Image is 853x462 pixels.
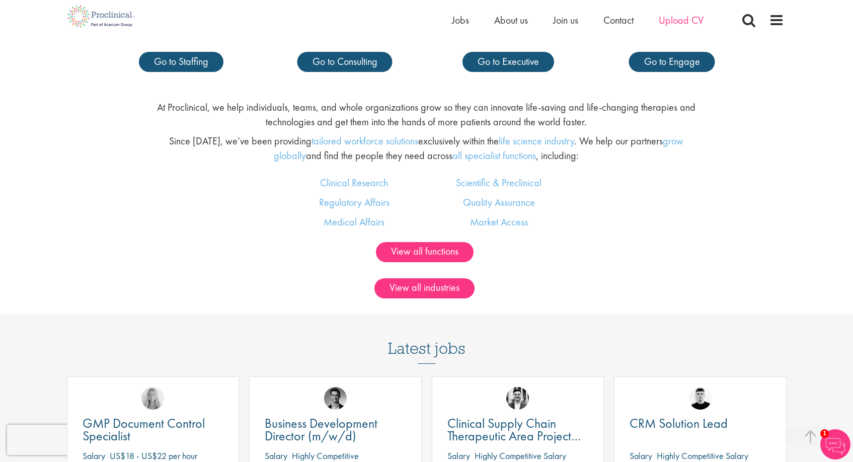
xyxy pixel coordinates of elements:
[7,425,136,455] iframe: reCAPTCHA
[319,196,390,209] a: Regulatory Affairs
[447,415,581,457] span: Clinical Supply Chain Therapeutic Area Project Manager
[499,134,574,147] a: life science industry
[644,55,700,68] span: Go to Engage
[320,176,388,189] a: Clinical Research
[452,149,536,162] a: all specialist functions
[463,196,535,209] a: Quality Assurance
[470,215,528,228] a: Market Access
[110,450,197,461] p: US$18 - US$22 per hour
[630,415,728,432] span: CRM Solution Lead
[452,14,469,27] a: Jobs
[553,14,578,27] a: Join us
[324,387,347,410] img: Max Slevogt
[630,450,652,461] span: Salary
[324,215,384,228] a: Medical Affairs
[83,450,105,461] span: Salary
[83,415,205,444] span: GMP Document Control Specialist
[297,52,393,72] a: Go to Consulting
[374,278,475,298] a: View all industries
[144,134,708,163] p: Since [DATE], we’ve been providing exclusively within the . We help our partners and find the peo...
[265,417,406,442] a: Business Development Director (m/w/d)
[478,55,539,68] span: Go to Executive
[154,55,208,68] span: Go to Staffing
[292,450,359,461] p: Highly Competitive
[630,417,771,430] a: CRM Solution Lead
[820,429,850,459] img: Chatbot
[265,415,377,444] span: Business Development Director (m/w/d)
[83,417,224,442] a: GMP Document Control Specialist
[456,176,541,189] a: Scientific & Preclinical
[494,14,528,27] a: About us
[447,450,470,461] span: Salary
[475,450,566,461] p: Highly Competitive Salary
[141,387,164,410] img: Shannon Briggs
[144,100,708,129] p: At Proclinical, we help individuals, teams, and whole organizations grow so they can innovate lif...
[388,315,466,364] h3: Latest jobs
[313,55,377,68] span: Go to Consulting
[657,450,748,461] p: Highly Competitive Salary
[689,387,712,410] img: Patrick Melody
[376,242,474,262] a: View all functions
[447,417,589,442] a: Clinical Supply Chain Therapeutic Area Project Manager
[265,450,287,461] span: Salary
[820,429,829,438] span: 1
[659,14,704,27] a: Upload CV
[462,52,554,72] a: Go to Executive
[312,134,418,147] a: tailored workforce solutions
[139,52,223,72] a: Go to Staffing
[603,14,634,27] a: Contact
[506,387,529,410] img: Edward Little
[629,52,715,72] a: Go to Engage
[274,134,683,162] a: grow globally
